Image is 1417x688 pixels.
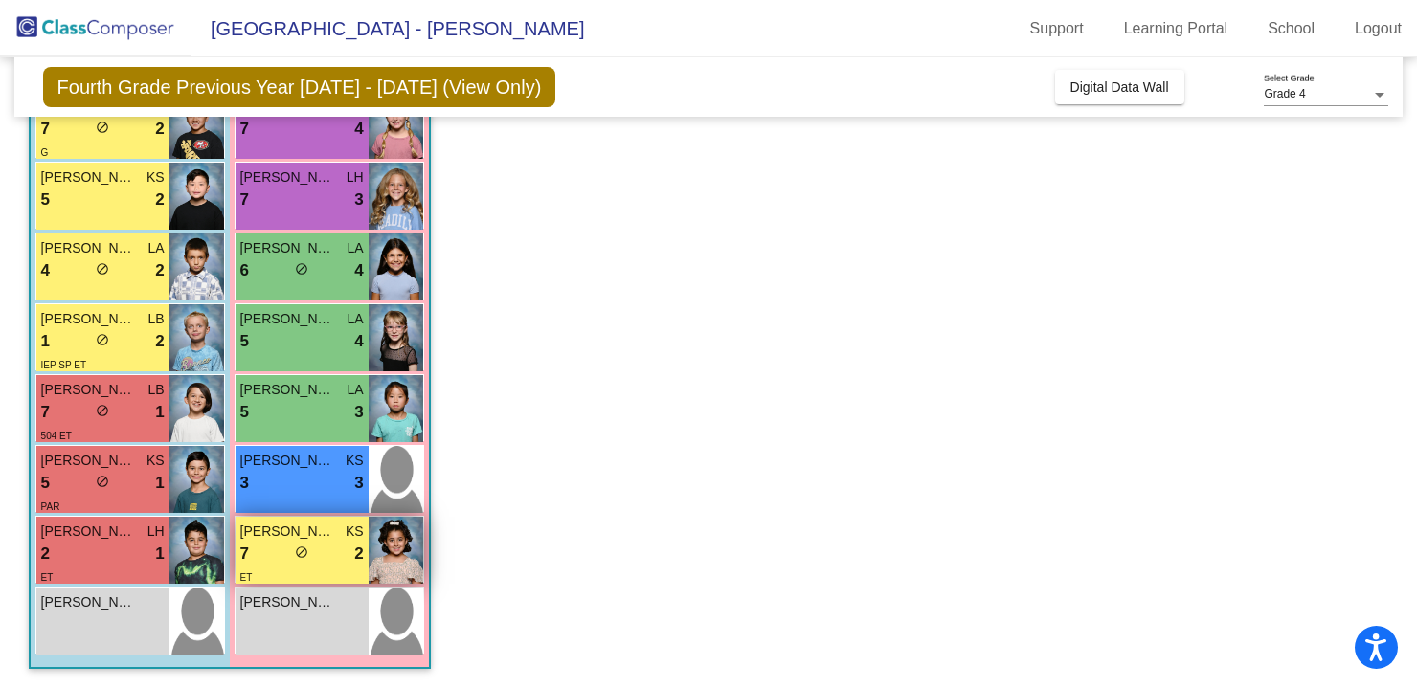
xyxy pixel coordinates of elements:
span: do_not_disturb_alt [96,475,109,488]
span: KS [346,451,364,471]
span: do_not_disturb_alt [96,404,109,417]
button: Digital Data Wall [1055,70,1184,104]
span: LA [147,238,164,258]
span: do_not_disturb_alt [96,333,109,346]
span: 5 [41,188,50,212]
span: do_not_disturb_alt [96,121,109,134]
span: LA [347,238,363,258]
span: 1 [155,471,164,496]
span: 3 [354,471,363,496]
span: G [41,147,49,158]
span: 7 [240,188,249,212]
span: 1 [155,400,164,425]
a: Learning Portal [1109,13,1244,44]
span: KS [146,167,165,188]
span: 2 [155,258,164,283]
span: [PERSON_NAME] [240,309,336,329]
span: [PERSON_NAME] [41,522,137,542]
span: [PERSON_NAME] [41,592,137,612]
span: 5 [41,471,50,496]
span: 2 [155,329,164,354]
span: LA [347,380,363,400]
span: 7 [41,400,50,425]
span: Fourth Grade Previous Year [DATE] - [DATE] (View Only) [43,67,556,107]
span: 4 [41,258,50,283]
span: KS [146,451,165,471]
span: LA [347,309,363,329]
span: do_not_disturb_alt [295,545,308,559]
span: KS [346,522,364,542]
span: LH [347,167,364,188]
span: [PERSON_NAME] [41,167,137,188]
span: 2 [41,542,50,566]
span: IEP SP ET [41,360,86,370]
span: ET [41,572,54,583]
span: [PERSON_NAME] [41,451,137,471]
span: 5 [240,400,249,425]
span: LB [147,309,164,329]
span: 7 [240,542,249,566]
span: LB [147,380,164,400]
span: 6 [240,258,249,283]
span: [PERSON_NAME] [240,238,336,258]
span: 4 [354,117,363,142]
span: 7 [240,117,249,142]
a: Support [1015,13,1099,44]
span: 3 [354,188,363,212]
span: do_not_disturb_alt [295,262,308,276]
span: 504 ET [41,431,72,441]
span: [PERSON_NAME] [41,309,137,329]
span: LH [147,522,165,542]
span: [PERSON_NAME] [240,380,336,400]
span: [PERSON_NAME] [41,380,137,400]
span: [GEOGRAPHIC_DATA] - [PERSON_NAME] [191,13,584,44]
a: School [1252,13,1330,44]
span: ET [240,572,253,583]
span: 4 [354,329,363,354]
span: 3 [354,400,363,425]
span: [PERSON_NAME] [240,522,336,542]
span: [PERSON_NAME] [240,167,336,188]
span: 3 [240,471,249,496]
span: do_not_disturb_alt [96,262,109,276]
span: 2 [354,542,363,566]
span: [PERSON_NAME] [240,592,336,612]
a: Logout [1339,13,1417,44]
span: 5 [240,329,249,354]
span: [PERSON_NAME] [41,238,137,258]
span: 1 [155,542,164,566]
span: PAR [41,501,60,512]
span: Digital Data Wall [1070,79,1169,95]
span: 1 [41,329,50,354]
span: 2 [155,117,164,142]
span: 7 [41,117,50,142]
span: 4 [354,258,363,283]
span: 2 [155,188,164,212]
span: [PERSON_NAME] [240,451,336,471]
span: Grade 4 [1264,87,1305,100]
